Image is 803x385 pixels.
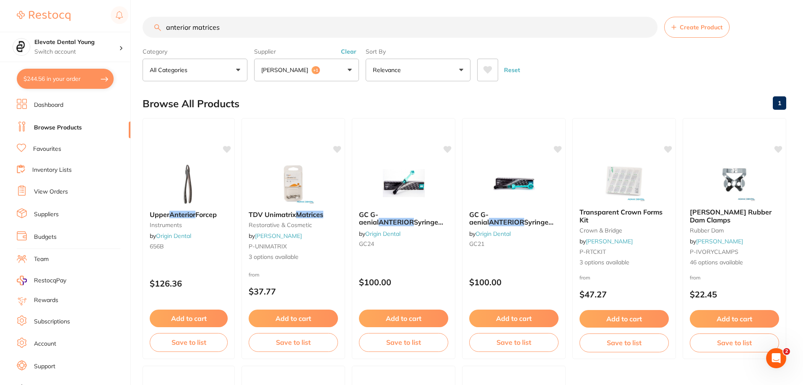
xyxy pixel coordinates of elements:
[150,333,228,351] button: Save to list
[469,218,554,234] span: Syringe A1 (Qty: 1)
[150,66,191,74] p: All Categories
[586,238,633,245] a: [PERSON_NAME]
[143,48,247,55] label: Category
[143,98,239,110] h2: Browse All Products
[17,11,70,21] img: Restocq Logo
[580,208,669,224] b: Transparent Crown Forms Kit
[34,101,63,109] a: Dashboard
[580,274,590,281] span: from
[34,318,70,326] a: Subscriptions
[469,230,511,238] span: by
[359,230,400,238] span: by
[469,310,559,327] button: Add to cart
[249,287,338,296] p: $37.77
[359,218,443,234] span: Syringe A2 (Qty: 1)
[249,253,338,261] span: 3 options available
[150,310,228,327] button: Add to cart
[150,210,169,219] span: Upper
[13,39,30,55] img: Elevate Dental Young
[34,48,119,56] p: Switch account
[690,258,779,267] span: 46 options available
[377,162,431,204] img: GC G-aenial ANTERIOR Syringe A2 (Qty: 1)
[469,333,559,351] button: Save to list
[580,310,669,328] button: Add to cart
[487,162,541,204] img: GC G-aenial ANTERIOR Syringe A1 (Qty: 1)
[143,59,247,81] button: All Categories
[580,289,669,299] p: $47.27
[469,211,559,226] b: GC G-aenial ANTERIOR Syringe A1 (Qty: 1)
[690,310,779,328] button: Add to cart
[690,208,779,224] b: Kulzer Ivory Rubber Dam Clamps
[34,340,56,348] a: Account
[195,210,217,219] span: Forcep
[489,218,524,226] em: ANTERIOR
[359,333,448,351] button: Save to list
[690,289,779,299] p: $22.45
[597,160,652,202] img: Transparent Crown Forms Kit
[366,48,470,55] label: Sort By
[249,232,302,240] span: by
[254,48,359,55] label: Supplier
[261,66,312,74] p: [PERSON_NAME]
[359,240,374,248] span: GC24
[312,66,320,75] span: +1
[707,160,762,202] img: Kulzer Ivory Rubber Dam Clamps
[580,333,669,352] button: Save to list
[34,124,82,132] a: Browse Products
[379,218,414,226] em: ANTERIOR
[580,258,669,267] span: 3 options available
[469,240,484,248] span: GC21
[249,333,338,351] button: Save to list
[34,233,57,241] a: Budgets
[32,166,72,174] a: Inventory Lists
[366,59,470,81] button: Relevance
[580,248,606,256] span: P-RTCKIT
[266,162,321,204] img: TDV Unimatrix Matrices
[34,255,49,264] a: Team
[17,276,66,285] a: RestocqPay
[150,243,164,250] span: 656B
[690,274,701,281] span: from
[359,211,448,226] b: GC G-aenial ANTERIOR Syringe A2 (Qty: 1)
[150,279,228,288] p: $126.36
[766,348,786,368] iframe: Intercom live chat
[469,277,559,287] p: $100.00
[161,162,216,204] img: Upper Anterior Forcep
[169,210,195,219] em: Anterior
[373,66,404,74] p: Relevance
[249,210,296,219] span: TDV Unimatrix
[690,227,779,234] small: rubber dam
[17,276,27,285] img: RestocqPay
[34,362,55,371] a: Support
[34,276,66,285] span: RestocqPay
[34,210,59,219] a: Suppliers
[34,188,68,196] a: View Orders
[34,38,119,47] h4: Elevate Dental Young
[690,238,743,245] span: by
[690,248,738,256] span: P-IVORYCLAMPS
[469,210,489,226] span: GC G-aenial
[338,48,359,55] button: Clear
[17,69,114,89] button: $244.56 in your order
[696,238,743,245] a: [PERSON_NAME]
[296,210,323,219] em: Matrices
[690,333,779,352] button: Save to list
[17,6,70,26] a: Restocq Logo
[143,17,657,38] input: Search Products
[150,211,228,218] b: Upper Anterior Forcep
[249,211,338,218] b: TDV Unimatrix Matrices
[690,208,772,224] span: [PERSON_NAME] Rubber Dam Clamps
[680,24,722,31] span: Create Product
[773,95,786,111] a: 1
[255,232,302,240] a: [PERSON_NAME]
[33,145,61,153] a: Favourites
[34,296,58,305] a: Rewards
[150,222,228,228] small: instruments
[580,238,633,245] span: by
[254,59,359,81] button: [PERSON_NAME]+1
[249,271,260,278] span: from
[249,243,287,250] span: P-UNIMATRIX
[476,230,511,238] a: Origin Dental
[249,310,338,327] button: Add to cart
[502,59,522,81] button: Reset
